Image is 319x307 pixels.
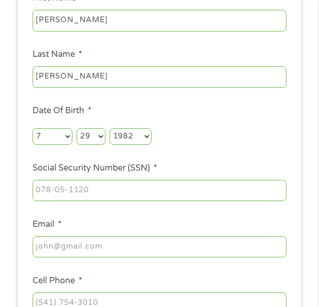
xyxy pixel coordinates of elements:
input: john@gmail.com [33,236,286,258]
label: Date Of Birth [33,105,92,116]
input: 078-05-1120 [33,180,286,202]
input: Smith [33,66,286,88]
input: John [33,10,286,32]
label: Email [33,219,62,230]
label: Last Name [33,49,82,60]
label: Cell Phone [33,275,82,286]
label: Social Security Number (SSN) [33,163,157,174]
